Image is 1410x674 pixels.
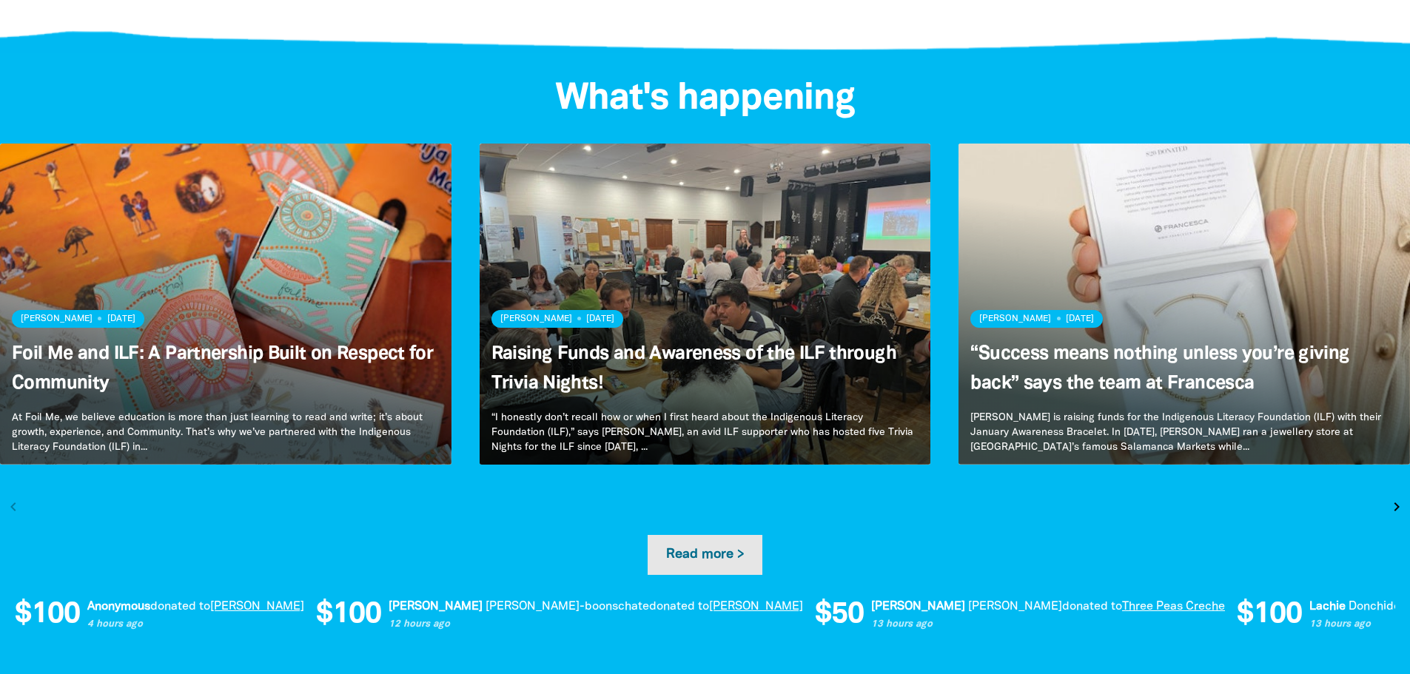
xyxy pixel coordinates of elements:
a: “Success means nothing unless you’re giving back” says the team at Francesca [970,346,1349,392]
em: Donchi [1339,601,1377,612]
a: [PERSON_NAME] [699,601,793,612]
em: [PERSON_NAME]-boonschate [476,601,639,612]
i: chevron_right [1388,498,1406,516]
p: 12 hours ago [379,618,793,633]
em: [PERSON_NAME] [862,601,956,612]
button: Next page [1386,497,1407,518]
em: Anonymous [78,601,141,612]
span: $100 [306,600,372,630]
a: Three Peas Creche [1112,601,1215,612]
em: [PERSON_NAME] [379,601,473,612]
a: Foil Me and ILF: A Partnership Built on Respect for Community [12,346,433,392]
span: donated to [141,601,201,612]
div: Donation stream [15,591,1395,638]
em: Lachie [1300,601,1336,612]
span: $50 [805,600,854,630]
span: donated to [639,601,699,612]
span: $100 [5,600,70,630]
em: [PERSON_NAME] [959,601,1053,612]
span: donated to [1053,601,1112,612]
span: What's happening [555,82,856,116]
a: Read more > [648,535,763,575]
p: 13 hours ago [862,618,1215,633]
span: $100 [1227,600,1292,630]
p: 4 hours ago [78,618,295,633]
a: [PERSON_NAME] [201,601,295,612]
a: Raising Funds and Awareness of the ILF through Trivia Nights! [491,346,896,392]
